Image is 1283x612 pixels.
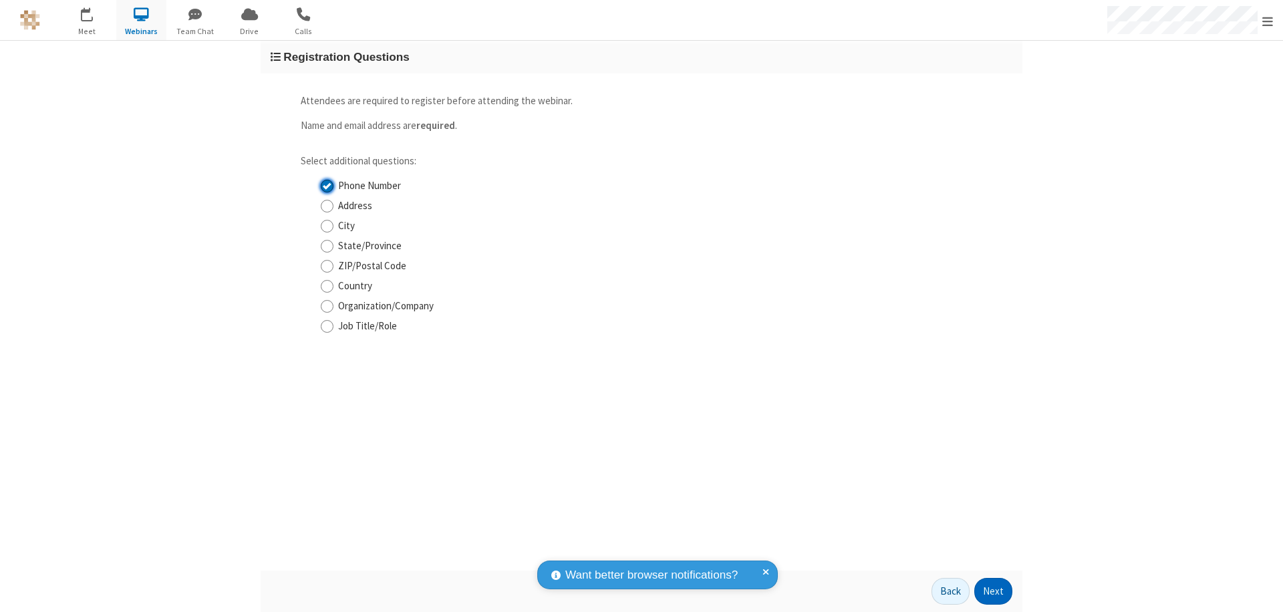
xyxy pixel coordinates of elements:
label: ZIP/Postal Code [338,259,1002,274]
span: Team Chat [170,25,221,37]
label: Phone Number [338,178,1002,194]
div: 2 [90,7,99,17]
label: Country [338,279,1002,294]
strong: required [416,119,455,132]
label: Organization/Company [338,299,1002,314]
h3: Registration Questions [271,51,1012,63]
span: Drive [225,25,275,37]
span: Meet [62,25,112,37]
span: Want better browser notifications? [565,567,738,584]
p: Attendees are required to register before attending the webinar. [301,94,1002,109]
button: Next [974,578,1012,605]
label: State/Province [338,239,1002,254]
p: Name and email address are . [301,118,1002,134]
label: City [338,218,1002,234]
label: Job Title/Role [338,319,1002,334]
label: Address [338,198,1002,214]
button: Back [932,578,970,605]
p: Select additional questions: [301,154,1002,169]
img: QA Selenium DO NOT DELETE OR CHANGE [20,10,40,30]
span: Calls [279,25,329,37]
span: Webinars [116,25,166,37]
